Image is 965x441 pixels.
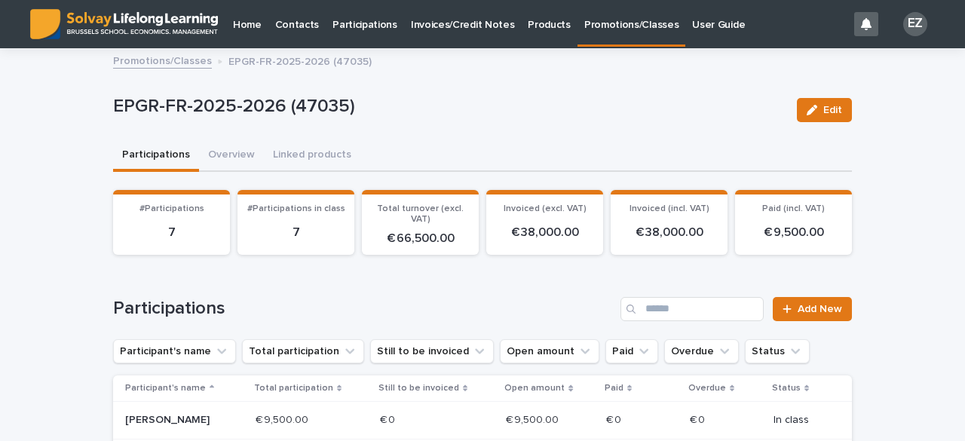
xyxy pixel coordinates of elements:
p: EPGR-FR-2025-2026 (47035) [228,52,372,69]
p: € 66,500.00 [371,231,470,246]
p: € 0 [690,411,708,427]
p: € 0 [606,411,624,427]
p: Overdue [688,380,726,397]
p: € 9,500.00 [744,225,843,240]
span: #Participations [139,204,204,213]
p: € 0 [380,411,398,427]
p: Open amount [504,380,565,397]
p: Status [772,380,801,397]
img: ED0IkcNQHGZZMpCVrDht [30,9,218,39]
a: Add New [773,297,852,321]
span: Invoiced (excl. VAT) [504,204,587,213]
button: Overdue [664,339,739,363]
span: Invoiced (incl. VAT) [630,204,709,213]
p: € 9,500.00 [256,411,311,427]
span: Edit [823,105,842,115]
button: Paid [605,339,658,363]
p: EPGR-FR-2025-2026 (47035) [113,96,785,118]
button: Overview [199,140,264,172]
span: #Participations in class [247,204,345,213]
p: € 9,500.00 [506,411,562,427]
button: Edit [797,98,852,122]
p: € 38,000.00 [495,225,594,240]
tr: [PERSON_NAME]€ 9,500.00€ 9,500.00 € 0€ 0 € 9,500.00€ 9,500.00 € 0€ 0 € 0€ 0 In class [113,402,852,439]
button: Still to be invoiced [370,339,494,363]
button: Linked products [264,140,360,172]
p: 7 [247,225,345,240]
p: Still to be invoiced [378,380,459,397]
span: Total turnover (excl. VAT) [377,204,464,224]
p: € 38,000.00 [620,225,718,240]
span: Add New [798,304,842,314]
h1: Participations [113,298,614,320]
p: [PERSON_NAME] [125,414,233,427]
button: Open amount [500,339,599,363]
p: Total participation [254,380,333,397]
button: Participations [113,140,199,172]
button: Participant's name [113,339,236,363]
div: EZ [903,12,927,36]
button: Status [745,339,810,363]
span: Paid (incl. VAT) [762,204,825,213]
p: In class [774,414,828,427]
a: Promotions/Classes [113,51,212,69]
button: Total participation [242,339,364,363]
p: 7 [122,225,221,240]
input: Search [620,297,764,321]
p: Participant's name [125,380,206,397]
p: Paid [605,380,623,397]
